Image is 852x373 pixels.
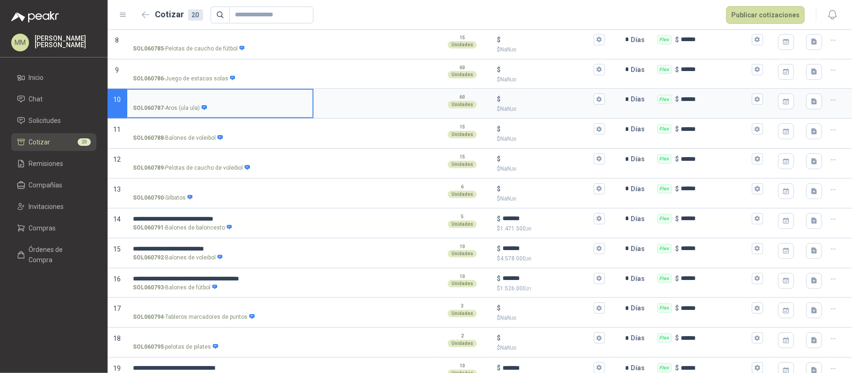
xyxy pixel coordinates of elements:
a: Órdenes de Compra [11,241,96,269]
button: Flex $ [752,302,763,314]
strong: SOL060790 [133,194,164,202]
p: $ [497,303,501,313]
button: $$NaN,00 [594,332,605,344]
span: 20 [78,138,91,146]
button: Flex $ [752,183,763,194]
p: - pelotas de pilates [133,343,218,351]
p: $ [676,214,679,224]
button: $$NaN,00 [594,34,605,45]
p: Días [631,269,649,288]
span: NaN [500,106,517,112]
p: $ [676,124,679,134]
button: Flex $ [752,93,763,105]
div: Unidades [448,131,477,138]
input: SOL060785-Pelotas de caucho de fútbol [133,36,307,43]
div: Flex [657,333,672,343]
span: 17 [113,305,121,312]
input: $$1.471.500,00 [502,215,591,222]
p: $ [497,94,501,104]
p: $ [676,184,679,194]
input: $$NaN,00 [502,335,591,342]
input: Flex $ [681,245,750,252]
p: $ [676,303,679,313]
span: Cotizar [29,137,51,147]
span: NaN [500,344,517,351]
p: $ [676,333,679,343]
span: 11 [113,126,121,133]
span: ,00 [511,166,517,172]
strong: SOL060787 [133,104,164,113]
strong: SOL060791 [133,223,164,232]
p: Días [631,239,649,258]
button: Flex $ [752,34,763,45]
a: Inicio [11,69,96,86]
input: SOL060796-Balones de baloncesto [133,365,307,372]
span: 12 [113,156,121,163]
button: $$NaN,00 [594,93,605,105]
button: $$NaN,00 [594,123,605,135]
input: Flex $ [681,66,750,73]
button: Flex $ [752,243,763,254]
p: $ [497,273,501,284]
strong: SOL060793 [133,283,164,292]
div: Unidades [448,161,477,168]
span: 19 [113,365,121,372]
button: $$NaN,00 [594,302,605,314]
strong: SOL060789 [133,164,164,172]
h2: Cotizar [155,8,203,21]
p: - Tableros marcadores de puntos [133,313,255,322]
p: - Pelotas de caucho de voleibol [133,164,250,172]
p: $ [497,254,604,263]
div: Flex [657,214,672,223]
p: 5 [461,213,464,221]
input: Flex $ [681,96,750,103]
a: Compañías [11,176,96,194]
div: Flex [657,274,672,283]
input: $$1.526.000,01 [502,275,591,282]
p: 15 [459,153,465,161]
p: $ [497,45,604,54]
p: - Balones de baloncesto [133,223,233,232]
input: $$NaN,00 [502,96,591,103]
button: $$1.471.500,00 [594,213,605,224]
span: ,00 [511,196,517,201]
p: $ [497,124,501,134]
p: Días [631,150,649,168]
p: Días [631,299,649,317]
p: $ [497,244,501,254]
input: Flex $ [681,126,750,133]
div: Unidades [448,250,477,258]
p: $ [497,344,604,352]
span: ,00 [511,77,517,82]
input: SOL060793-Balones de fútbol [133,275,307,282]
button: Flex $ [752,123,763,135]
p: - Balones de voleibol [133,134,223,143]
p: $ [497,65,501,75]
a: Remisiones [11,155,96,172]
button: Flex $ [752,64,763,75]
input: Flex $ [681,156,750,163]
div: Flex [657,303,672,313]
div: Unidades [448,340,477,347]
p: $ [497,224,604,233]
p: 15 [459,34,465,42]
a: Compras [11,219,96,237]
p: $ [497,214,501,224]
p: 10 [459,273,465,280]
input: SOL060795-pelotas de pilates [133,335,307,342]
p: $ [497,194,604,203]
a: Chat [11,90,96,108]
p: 10 [459,362,465,370]
p: - Pelotas de caucho de fútbol [133,44,245,53]
p: $ [497,363,501,373]
p: $ [497,135,604,143]
p: $ [497,284,604,293]
p: $ [676,94,679,104]
a: Invitaciones [11,198,96,215]
input: Flex $ [681,335,750,342]
input: SOL060792-Balones de voleibol [133,245,307,252]
div: Flex [657,184,672,194]
input: SOL060786-Juego de estacas solas [133,66,307,73]
p: 10 [459,243,465,251]
span: ,00 [511,47,517,52]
